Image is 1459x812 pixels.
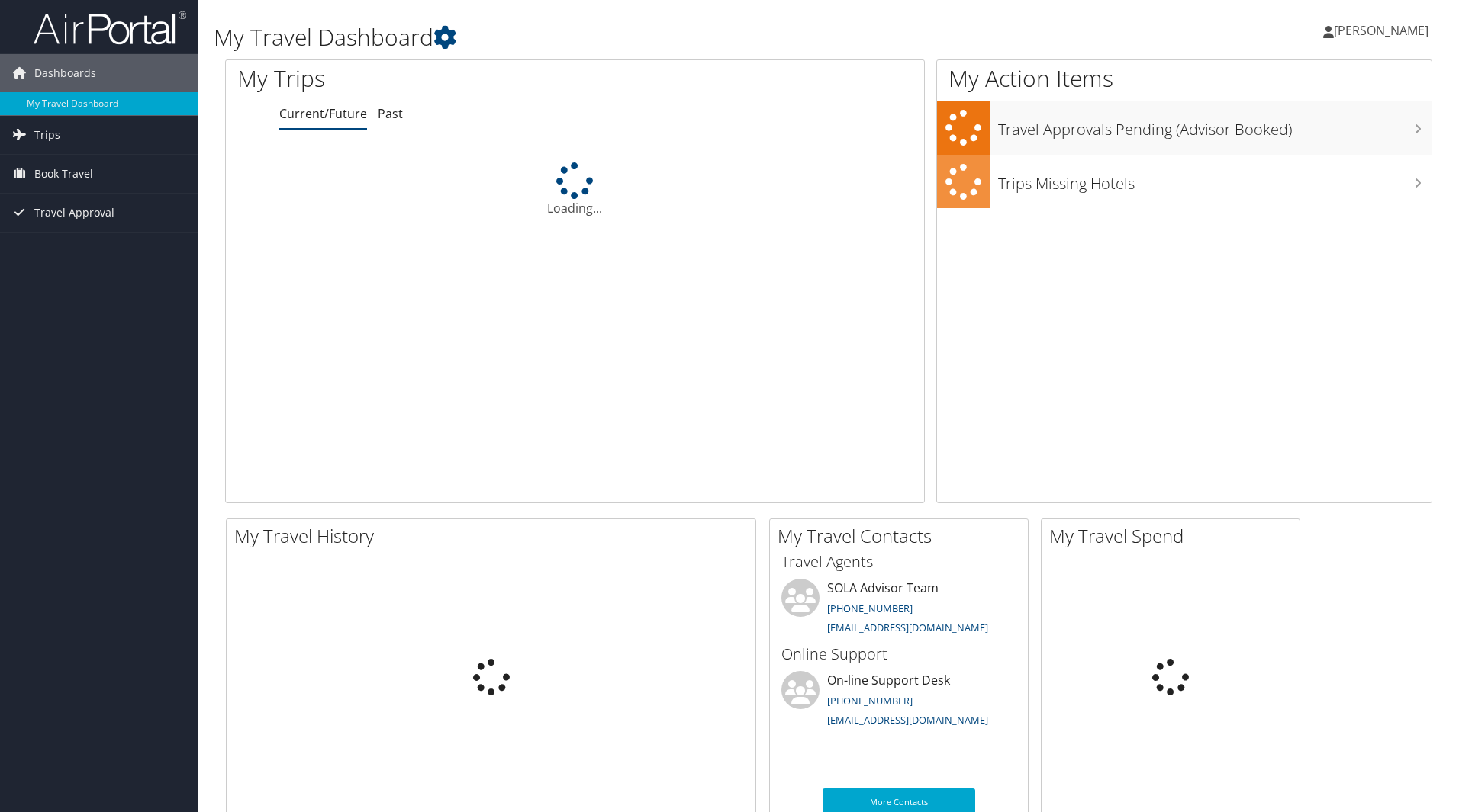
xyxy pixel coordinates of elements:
[998,165,1432,194] h3: Trips Missing Hotels
[234,523,755,549] h2: My Travel History
[827,602,913,615] a: [PHONE_NUMBER]
[34,194,114,232] span: Travel Approval
[937,101,1432,155] a: Travel Approvals Pending (Advisor Booked)
[937,155,1432,209] a: Trips Missing Hotels
[226,162,924,217] div: Loading...
[781,644,1016,665] h3: Online Support
[1049,523,1300,549] h2: My Travel Spend
[781,551,1016,573] h3: Travel Agents
[34,155,93,193] span: Book Travel
[279,105,367,122] a: Current/Future
[378,105,403,122] a: Past
[827,621,988,634] a: [EMAIL_ADDRESS][DOMAIN_NAME]
[998,111,1432,140] h3: Travel Approvals Pending (Advisor Booked)
[937,63,1432,95] h1: My Action Items
[34,54,96,92] span: Dashboards
[774,671,1024,733] li: On-line Support Desk
[34,116,60,154] span: Trips
[1334,22,1428,39] span: [PERSON_NAME]
[827,713,988,727] a: [EMAIL_ADDRESS][DOMAIN_NAME]
[34,10,186,46] img: airportal-logo.png
[237,63,622,95] h1: My Trips
[214,21,1034,53] h1: My Travel Dashboard
[774,579,1024,641] li: SOLA Advisor Team
[827,694,913,708] a: [PHONE_NUMBER]
[778,523,1028,549] h2: My Travel Contacts
[1323,8,1444,53] a: [PERSON_NAME]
